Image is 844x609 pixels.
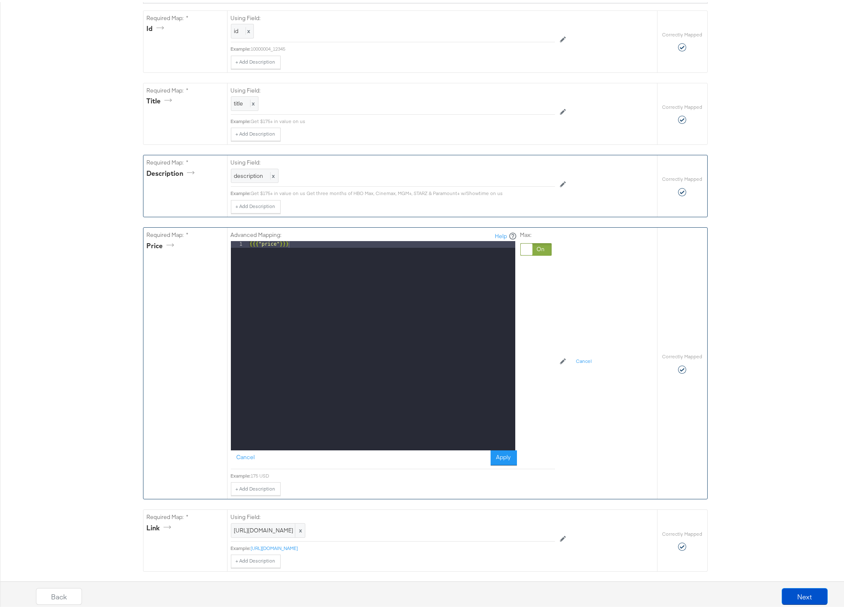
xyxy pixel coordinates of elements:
label: Using Field: [231,12,555,20]
label: Required Map: * [147,12,224,20]
span: id [234,25,239,33]
span: title [234,98,243,105]
div: Get $175+ in value on us Get three months of HBO Max, Cinemax, MGM+, STARZ & Paramount+ w/Showtim... [251,188,555,195]
div: link [147,521,174,531]
label: Correctly Mapped [662,174,702,180]
div: Example: [231,543,251,550]
label: Required Map: * [147,85,224,93]
a: Help [495,230,507,238]
a: [URL][DOMAIN_NAME] [251,543,298,549]
label: Required Map: * [147,229,224,237]
label: Using Field: [231,511,555,519]
label: Correctly Mapped [662,529,702,535]
label: Using Field: [231,85,555,93]
span: [URL][DOMAIN_NAME] [234,524,302,532]
span: x [295,522,305,535]
button: + Add Description [231,198,281,211]
div: Get $175+ in value on us [251,116,555,123]
div: Example: [231,116,251,123]
label: Using Field: [231,157,555,164]
label: Correctly Mapped [662,102,702,108]
button: + Add Description [231,54,281,67]
button: Cancel [231,448,261,463]
label: Advanced Mapping: [231,229,282,237]
div: description [147,167,197,176]
label: Max: [520,229,552,237]
button: Next [782,586,828,603]
div: 10000004_12345 [251,44,555,50]
button: Apply [491,448,517,463]
label: Required Map: * [147,157,224,164]
div: title [147,94,175,104]
button: + Add Description [231,480,281,493]
label: Correctly Mapped [662,29,702,36]
div: price [147,239,177,249]
div: Example: [231,188,251,195]
span: x [270,170,275,177]
span: description [234,170,263,177]
label: Required Map: * [147,511,224,519]
button: Cancel [571,353,597,366]
div: 1 [231,239,248,246]
span: x [250,98,255,105]
button: + Add Description [231,126,281,139]
div: id [147,22,167,31]
div: Example: [231,470,251,477]
span: x [246,25,251,33]
button: Back [36,586,82,603]
label: Correctly Mapped [662,351,702,358]
div: Example: [231,44,251,50]
div: 175 USD [251,470,555,477]
button: + Add Description [231,552,281,566]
